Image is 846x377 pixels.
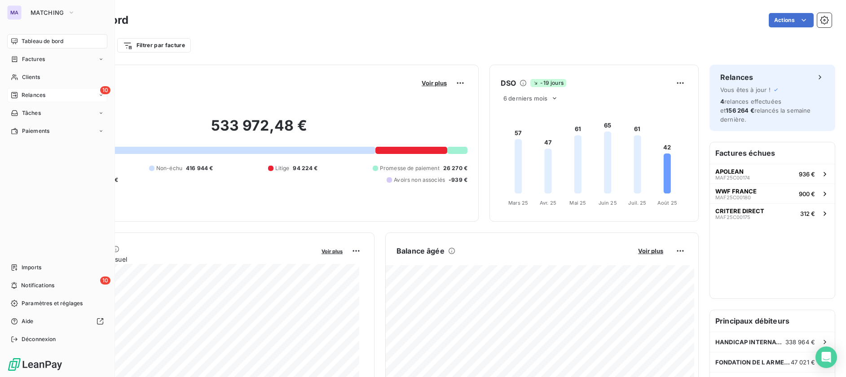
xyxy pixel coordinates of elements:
span: Relances [22,91,45,99]
img: Logo LeanPay [7,357,63,372]
span: 4 [720,98,724,105]
span: 900 € [799,190,815,197]
a: Tâches [7,106,107,120]
span: Clients [22,73,40,81]
a: Paiements [7,124,107,138]
tspan: Mars 25 [508,200,528,206]
button: CRITERE DIRECTMAF25C00175312 € [710,203,835,223]
button: WWF FRANCEMAF25C00180900 € [710,184,835,203]
button: APOLEANMAF25C00174936 € [710,164,835,184]
h6: Factures échues [710,142,835,164]
a: Imports [7,260,107,275]
span: MATCHING [31,9,64,16]
span: -939 € [449,176,467,184]
span: -19 jours [530,79,566,87]
span: APOLEAN [715,168,744,175]
span: 6 derniers mois [503,95,547,102]
span: MAF25C00180 [715,195,751,200]
span: Promesse de paiement [380,164,440,172]
span: Tableau de bord [22,37,63,45]
span: MAF25C00175 [715,215,750,220]
span: Déconnexion [22,335,56,343]
div: Open Intercom Messenger [815,346,837,368]
h6: DSO [501,78,516,88]
span: 936 € [799,171,815,178]
span: Imports [22,263,41,272]
span: Voir plus [422,79,447,87]
span: Chiffre d'affaires mensuel [51,254,315,264]
a: Paramètres et réglages [7,296,107,311]
span: Vous êtes à jour ! [720,86,771,93]
span: 416 944 € [186,164,213,172]
span: HANDICAP INTERNATIONAL [GEOGRAPHIC_DATA] [715,338,785,346]
span: Factures [22,55,45,63]
span: Paramètres et réglages [22,299,83,307]
span: 156 264 € [726,107,754,114]
span: 26 270 € [443,164,467,172]
button: Actions [769,13,814,27]
span: 10 [100,276,110,285]
span: relances effectuées et relancés la semaine dernière. [720,98,811,123]
button: Voir plus [635,247,666,255]
span: Avoirs non associés [394,176,445,184]
tspan: Juin 25 [599,200,617,206]
a: Aide [7,314,107,329]
span: Non-échu [156,164,182,172]
span: Litige [275,164,290,172]
button: Voir plus [419,79,449,87]
tspan: Août 25 [657,200,677,206]
span: Aide [22,317,34,325]
h2: 533 972,48 € [51,117,467,144]
span: Notifications [21,281,54,289]
button: Voir plus [319,247,345,255]
a: Clients [7,70,107,84]
a: Factures [7,52,107,66]
span: 312 € [800,210,815,217]
tspan: Juil. 25 [628,200,646,206]
h6: Balance âgée [397,245,445,256]
span: 338 964 € [785,338,815,346]
span: FONDATION DE L ARMEE DU SALUT [715,359,791,366]
span: 10 [100,86,110,94]
button: Filtrer par facture [117,38,191,53]
span: Paiements [22,127,49,135]
h6: Relances [720,72,753,83]
span: Tâches [22,109,41,117]
tspan: Mai 25 [569,200,586,206]
span: Voir plus [322,248,343,254]
span: CRITERE DIRECT [715,207,764,215]
span: Voir plus [638,247,663,254]
tspan: Avr. 25 [540,200,556,206]
a: 10Relances [7,88,107,102]
span: 94 224 € [293,164,317,172]
span: WWF FRANCE [715,188,757,195]
span: 47 021 € [791,359,815,366]
span: MAF25C00174 [715,175,750,180]
div: MA [7,5,22,20]
a: Tableau de bord [7,34,107,48]
h6: Principaux débiteurs [710,310,835,332]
